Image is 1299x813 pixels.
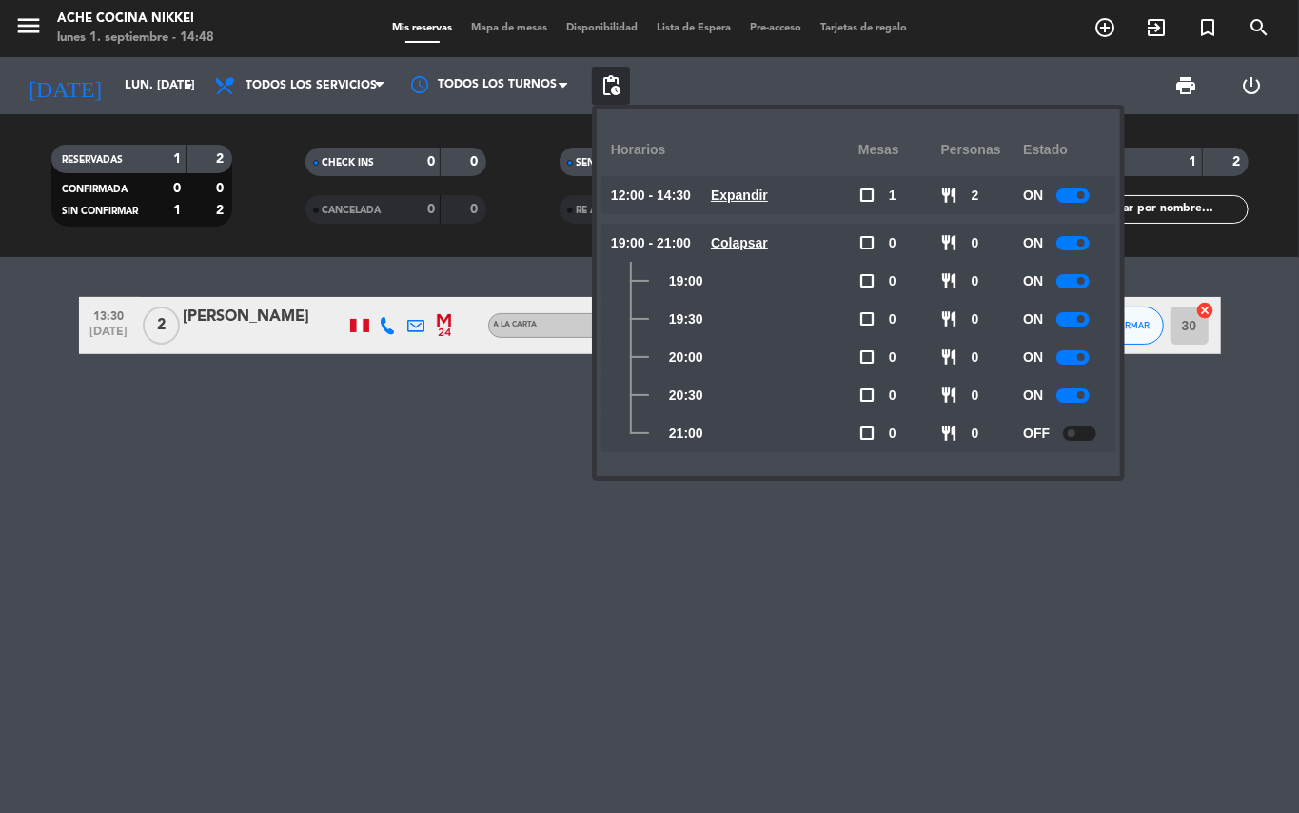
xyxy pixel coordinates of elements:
span: 0 [972,347,979,368]
span: SIN CONFIRMAR [63,207,139,216]
input: Filtrar por nombre... [1100,199,1248,220]
div: Ache Cocina Nikkei [57,10,214,29]
span: OFF [1023,423,1050,445]
span: 20:00 [669,347,703,368]
span: restaurant [941,187,958,204]
span: ON [1023,185,1043,207]
div: [PERSON_NAME] [184,305,345,329]
span: 1 [889,185,896,207]
span: 0 [972,385,979,406]
i: search [1248,16,1270,39]
span: 0 [972,423,979,445]
strong: 0 [427,203,435,216]
span: check_box_outline_blank [858,187,876,204]
span: RESERVADAS [63,155,124,165]
span: ON [1023,270,1043,292]
span: check_box_outline_blank [858,310,876,327]
span: 0 [972,270,979,292]
img: M247.png [437,314,453,337]
strong: 1 [1190,155,1197,169]
i: arrow_drop_down [177,74,200,97]
i: power_settings_new [1241,74,1264,97]
span: pending_actions [600,74,622,97]
span: Mis reservas [383,23,462,33]
i: add_circle_outline [1093,16,1116,39]
span: 0 [972,308,979,330]
span: RE AGENDADA [577,206,647,215]
div: lunes 1. septiembre - 14:48 [57,29,214,48]
i: [DATE] [14,65,115,107]
span: 0 [889,385,896,406]
span: Disponibilidad [557,23,647,33]
span: restaurant [941,425,958,442]
span: 20:30 [669,385,703,406]
span: check_box_outline_blank [858,387,876,404]
span: ON [1023,385,1043,406]
span: Todos los servicios [246,79,377,92]
span: 2 [143,307,180,345]
span: 0 [889,308,896,330]
u: Expandir [711,188,768,203]
span: Pre-acceso [740,23,811,33]
span: check_box_outline_blank [858,272,876,289]
span: Lista de Espera [647,23,740,33]
span: restaurant [941,272,958,289]
span: 0 [889,270,896,292]
div: Mesas [858,124,941,176]
div: personas [941,124,1024,176]
span: 21:00 [669,423,703,445]
strong: 2 [1232,155,1244,169]
i: exit_to_app [1145,16,1168,39]
strong: 2 [216,152,227,166]
span: ON [1023,232,1043,254]
strong: 2 [216,204,227,217]
span: CANCELADA [323,206,382,215]
u: Colapsar [711,235,768,250]
i: cancel [1196,301,1215,320]
span: SENTADAS [577,158,627,168]
span: 0 [889,347,896,368]
span: [DATE] [86,326,133,347]
span: ON [1023,308,1043,330]
span: 13:30 [86,304,133,326]
span: check_box_outline_blank [858,234,876,251]
span: restaurant [941,234,958,251]
strong: 0 [470,155,482,169]
span: Tarjetas de regalo [811,23,916,33]
span: restaurant [941,348,958,366]
span: 2 [972,185,979,207]
div: Horarios [611,124,858,176]
strong: 0 [173,182,181,195]
span: ON [1023,347,1043,368]
div: Estado [1023,124,1106,176]
span: 19:30 [669,308,703,330]
span: CHECK INS [323,158,375,168]
span: restaurant [941,310,958,327]
span: print [1175,74,1198,97]
strong: 1 [173,152,181,166]
span: CONFIRMADA [63,185,128,194]
span: check_box_outline_blank [858,348,876,366]
span: check_box_outline_blank [858,425,876,442]
button: menu [14,11,43,47]
span: 0 [972,232,979,254]
span: 19:00 [669,270,703,292]
i: turned_in_not [1196,16,1219,39]
strong: 1 [173,204,181,217]
span: 0 [889,232,896,254]
span: Mapa de mesas [462,23,557,33]
strong: 0 [216,182,227,195]
div: LOG OUT [1219,57,1285,114]
span: 12:00 - 14:30 [611,185,691,207]
i: menu [14,11,43,40]
span: A LA CARTA [494,321,538,328]
span: 19:00 - 21:00 [611,232,691,254]
span: 0 [889,423,896,445]
strong: 0 [427,155,435,169]
strong: 0 [470,203,482,216]
span: restaurant [941,387,958,404]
